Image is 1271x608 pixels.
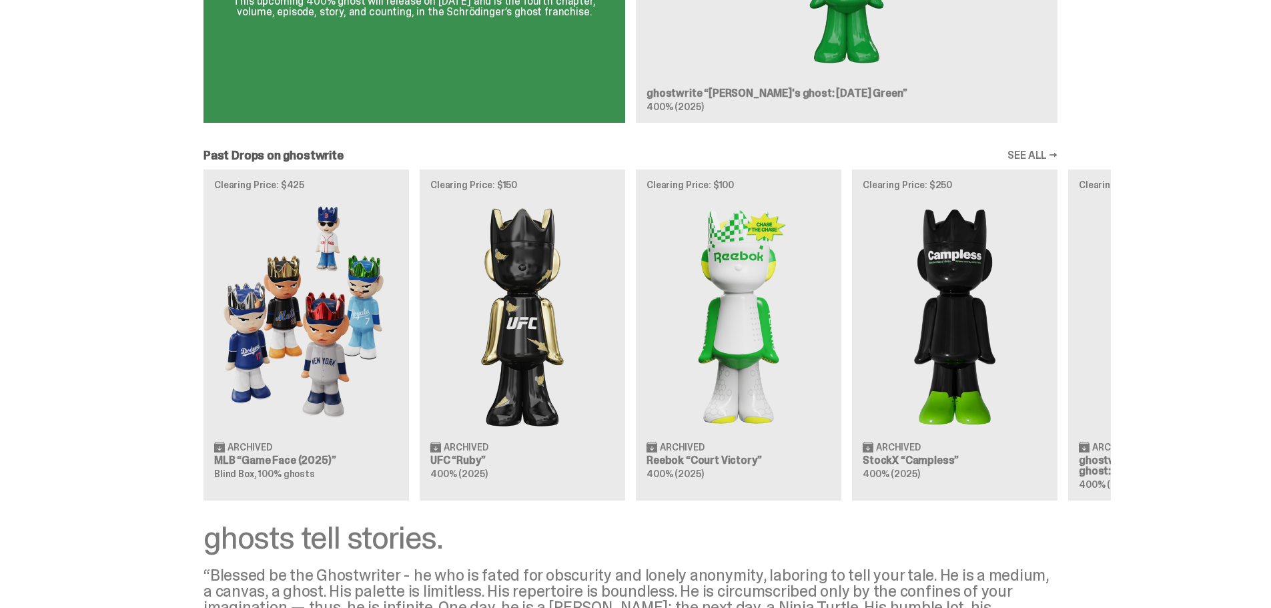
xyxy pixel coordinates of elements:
span: Archived [660,442,705,452]
p: Clearing Price: $150 [430,180,614,190]
p: Clearing Price: $250 [863,180,1047,190]
h3: ghostwrite “[PERSON_NAME]'s ghost: [DATE] Green” [647,88,1047,99]
img: Ruby [430,200,614,430]
h3: MLB “Game Face (2025)” [214,455,398,466]
a: Clearing Price: $425 Game Face (2025) Archived [203,170,409,501]
span: Archived [876,442,921,452]
p: Clearing Price: $150 [1079,180,1263,190]
span: 400% (2025) [647,101,703,113]
img: Schrödinger's ghost: Orange Vibe [1079,200,1263,430]
img: Court Victory [647,200,831,430]
h3: Reebok “Court Victory” [647,455,831,466]
img: Game Face (2025) [214,200,398,430]
h3: ghostwrite “[PERSON_NAME]'s ghost: Orange Vibe” [1079,455,1263,477]
img: Campless [863,200,1047,430]
span: Blind Box, [214,468,257,480]
div: ghosts tell stories. [203,522,1057,554]
span: Archived [228,442,272,452]
h2: Past Drops on ghostwrite [203,149,344,162]
a: Clearing Price: $250 Campless Archived [852,170,1057,501]
h3: StockX “Campless” [863,455,1047,466]
p: Clearing Price: $100 [647,180,831,190]
span: Archived [444,442,488,452]
span: 400% (2025) [430,468,487,480]
h3: UFC “Ruby” [430,455,614,466]
a: Clearing Price: $100 Court Victory Archived [636,170,841,501]
span: Archived [1092,442,1137,452]
a: SEE ALL → [1007,150,1057,161]
span: 400% (2025) [863,468,919,480]
p: Clearing Price: $425 [214,180,398,190]
span: 400% (2025) [1079,479,1136,491]
span: 100% ghosts [258,468,314,480]
span: 400% (2025) [647,468,703,480]
a: Clearing Price: $150 Ruby Archived [420,170,625,501]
